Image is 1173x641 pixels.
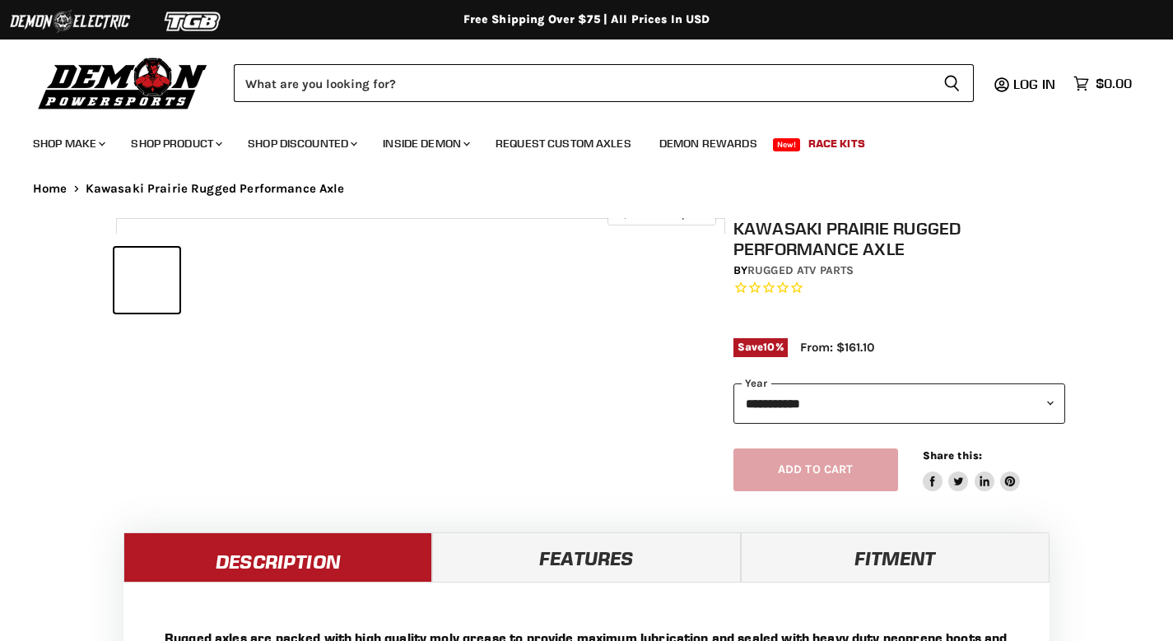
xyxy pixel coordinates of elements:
a: Demon Rewards [647,127,770,160]
span: Log in [1013,76,1055,92]
span: 10 [763,341,775,353]
a: Fitment [741,532,1050,582]
a: Shop Discounted [235,127,367,160]
div: by [733,262,1066,280]
a: Description [123,532,432,582]
input: Search [234,64,930,102]
a: Rugged ATV Parts [747,263,854,277]
form: Product [234,64,974,102]
a: Inside Demon [370,127,480,160]
button: IMAGE thumbnail [254,248,319,313]
span: Share this: [923,449,982,462]
a: Race Kits [796,127,877,160]
select: year [733,383,1066,424]
img: Demon Powersports [33,53,213,112]
span: $0.00 [1096,76,1132,91]
img: Demon Electric Logo 2 [8,6,132,37]
button: Search [930,64,974,102]
button: IMAGE thumbnail [184,248,249,313]
img: TGB Logo 2 [132,6,255,37]
button: IMAGE thumbnail [114,248,179,313]
span: From: $161.10 [800,340,874,355]
span: Save % [733,338,788,356]
h1: Kawasaki Prairie Rugged Performance Axle [733,218,1066,259]
a: $0.00 [1065,72,1140,95]
a: Shop Make [21,127,115,160]
a: Request Custom Axles [483,127,644,160]
a: Home [33,182,67,196]
a: Shop Product [119,127,232,160]
span: Click to expand [616,207,707,220]
span: Kawasaki Prairie Rugged Performance Axle [86,182,345,196]
span: New! [773,138,801,151]
ul: Main menu [21,120,1128,160]
span: Rated 0.0 out of 5 stars 0 reviews [733,280,1066,297]
a: Log in [1006,77,1065,91]
a: Features [432,532,741,582]
aside: Share this: [923,448,1021,492]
